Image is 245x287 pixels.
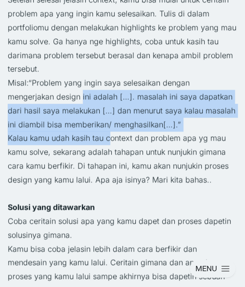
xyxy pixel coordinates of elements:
[8,187,237,201] p: ‍
[8,76,237,131] p: Misal:“Problem yang ingin saya selesaikan dengan mengerjakan design ini adalah […]. masalah ini s...
[8,214,237,242] p: Coba ceritain solusi apa yang kamu dapet dan proses dapetin solusinya gimana.
[8,131,237,186] p: Kalau kamu udah kasih tau context dan problem apa yg mau kamu solve, sekarang adalah tahapan untu...
[195,263,217,274] div: MENU
[8,202,95,212] strong: Solusi yang ditawarkan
